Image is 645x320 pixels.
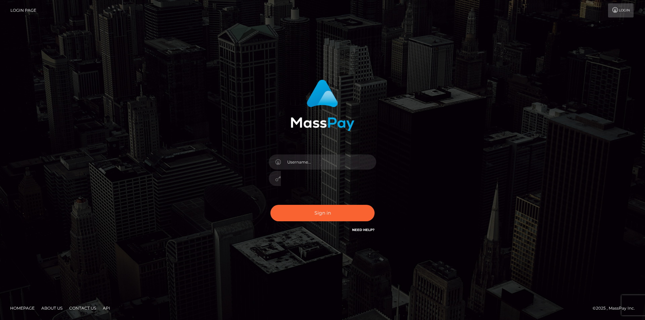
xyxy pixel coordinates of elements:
[593,305,640,312] div: © 2025 , MassPay Inc.
[352,228,375,232] a: Need Help?
[67,303,99,313] a: Contact Us
[291,80,354,131] img: MassPay Login
[270,205,375,221] button: Sign in
[10,3,36,17] a: Login Page
[7,303,37,313] a: Homepage
[39,303,65,313] a: About Us
[608,3,634,17] a: Login
[100,303,113,313] a: API
[281,154,376,170] input: Username...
